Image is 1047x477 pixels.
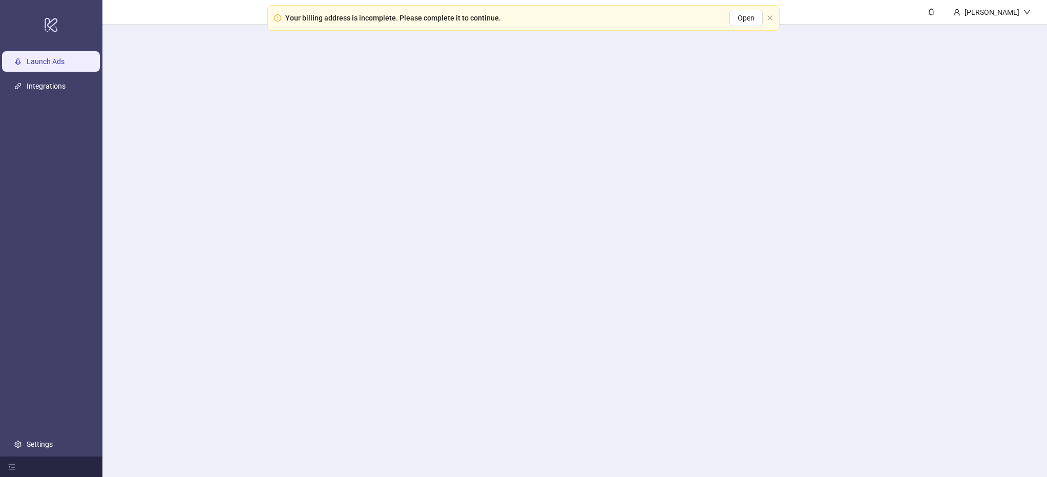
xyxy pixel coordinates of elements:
span: exclamation-circle [274,14,281,22]
span: Open [738,14,755,22]
a: Integrations [27,82,66,90]
div: Your billing address is incomplete. Please complete it to continue. [285,12,501,24]
span: menu-fold [8,463,15,470]
a: Launch Ads [27,57,65,66]
span: bell [928,8,935,15]
button: close [767,15,773,22]
div: [PERSON_NAME] [960,7,1023,18]
span: user [953,9,960,16]
span: close [767,15,773,21]
span: down [1023,9,1031,16]
button: Open [729,10,763,26]
a: Settings [27,440,53,448]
